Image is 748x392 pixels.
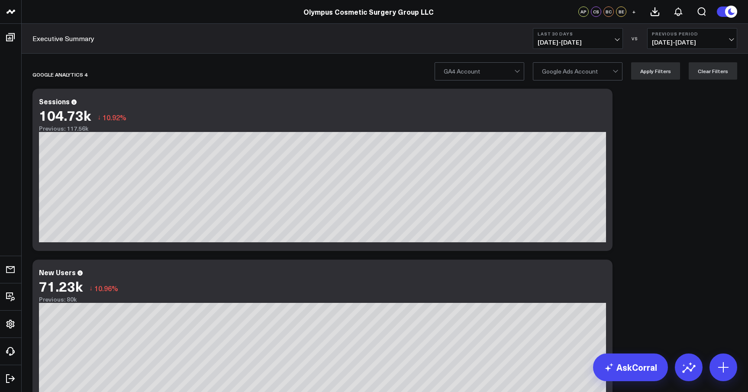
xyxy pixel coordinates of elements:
a: AskCorral [593,353,668,381]
span: ↓ [97,112,101,123]
span: [DATE] - [DATE] [652,39,732,46]
div: Previous: 117.56k [39,125,606,132]
div: BC [603,6,614,17]
button: Last 30 Days[DATE]-[DATE] [533,28,623,49]
a: Executive Summary [32,34,94,43]
button: Previous Period[DATE]-[DATE] [647,28,737,49]
span: 10.92% [103,112,126,122]
a: Olympus Cosmetic Surgery Group LLC [303,7,434,16]
span: + [632,9,636,15]
div: GOOGLE ANALYTICS 4 [32,64,87,84]
button: + [629,6,639,17]
span: 10.96% [94,283,118,293]
button: Clear Filters [689,62,737,80]
div: 71.23k [39,278,83,294]
button: Apply Filters [631,62,680,80]
div: BE [616,6,626,17]
b: Last 30 Days [538,31,618,36]
div: Sessions [39,96,70,106]
div: New Users [39,267,76,277]
div: Previous: 80k [39,296,606,303]
div: AP [578,6,589,17]
span: [DATE] - [DATE] [538,39,618,46]
div: 104.73k [39,107,91,123]
div: CS [591,6,601,17]
b: Previous Period [652,31,732,36]
div: VS [627,36,643,41]
span: ↓ [89,283,93,294]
